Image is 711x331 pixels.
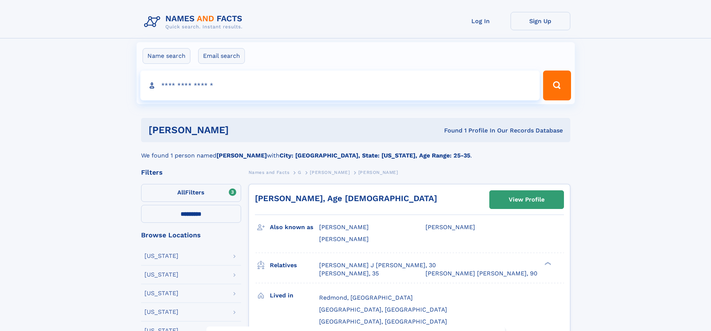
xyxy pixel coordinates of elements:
a: [PERSON_NAME] J [PERSON_NAME], 30 [319,261,436,269]
h3: Relatives [270,259,319,272]
a: Names and Facts [249,168,290,177]
div: [US_STATE] [144,309,178,315]
span: G [298,170,302,175]
div: View Profile [509,191,545,208]
span: [PERSON_NAME] [358,170,398,175]
a: G [298,168,302,177]
div: Found 1 Profile In Our Records Database [336,127,563,135]
a: [PERSON_NAME], Age [DEMOGRAPHIC_DATA] [255,194,437,203]
button: Search Button [543,71,571,100]
span: [PERSON_NAME] [319,224,369,231]
span: [PERSON_NAME] [319,235,369,243]
a: [PERSON_NAME], 35 [319,269,379,278]
label: Filters [141,184,241,202]
span: [GEOGRAPHIC_DATA], [GEOGRAPHIC_DATA] [319,318,447,325]
a: [PERSON_NAME] [PERSON_NAME], 90 [425,269,537,278]
input: search input [140,71,540,100]
span: [PERSON_NAME] [425,224,475,231]
h1: [PERSON_NAME] [149,125,337,135]
a: Sign Up [511,12,570,30]
span: Redmond, [GEOGRAPHIC_DATA] [319,294,413,301]
div: [US_STATE] [144,290,178,296]
h3: Lived in [270,289,319,302]
a: Log In [451,12,511,30]
a: [PERSON_NAME] [310,168,350,177]
div: We found 1 person named with . [141,142,570,160]
div: [US_STATE] [144,272,178,278]
div: ❯ [543,261,552,266]
img: Logo Names and Facts [141,12,249,32]
span: [PERSON_NAME] [310,170,350,175]
label: Name search [143,48,190,64]
span: All [177,189,185,196]
div: Filters [141,169,241,176]
b: City: [GEOGRAPHIC_DATA], State: [US_STATE], Age Range: 25-35 [280,152,470,159]
b: [PERSON_NAME] [216,152,267,159]
div: [US_STATE] [144,253,178,259]
div: Browse Locations [141,232,241,238]
label: Email search [198,48,245,64]
a: View Profile [490,191,564,209]
h3: Also known as [270,221,319,234]
span: [GEOGRAPHIC_DATA], [GEOGRAPHIC_DATA] [319,306,447,313]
